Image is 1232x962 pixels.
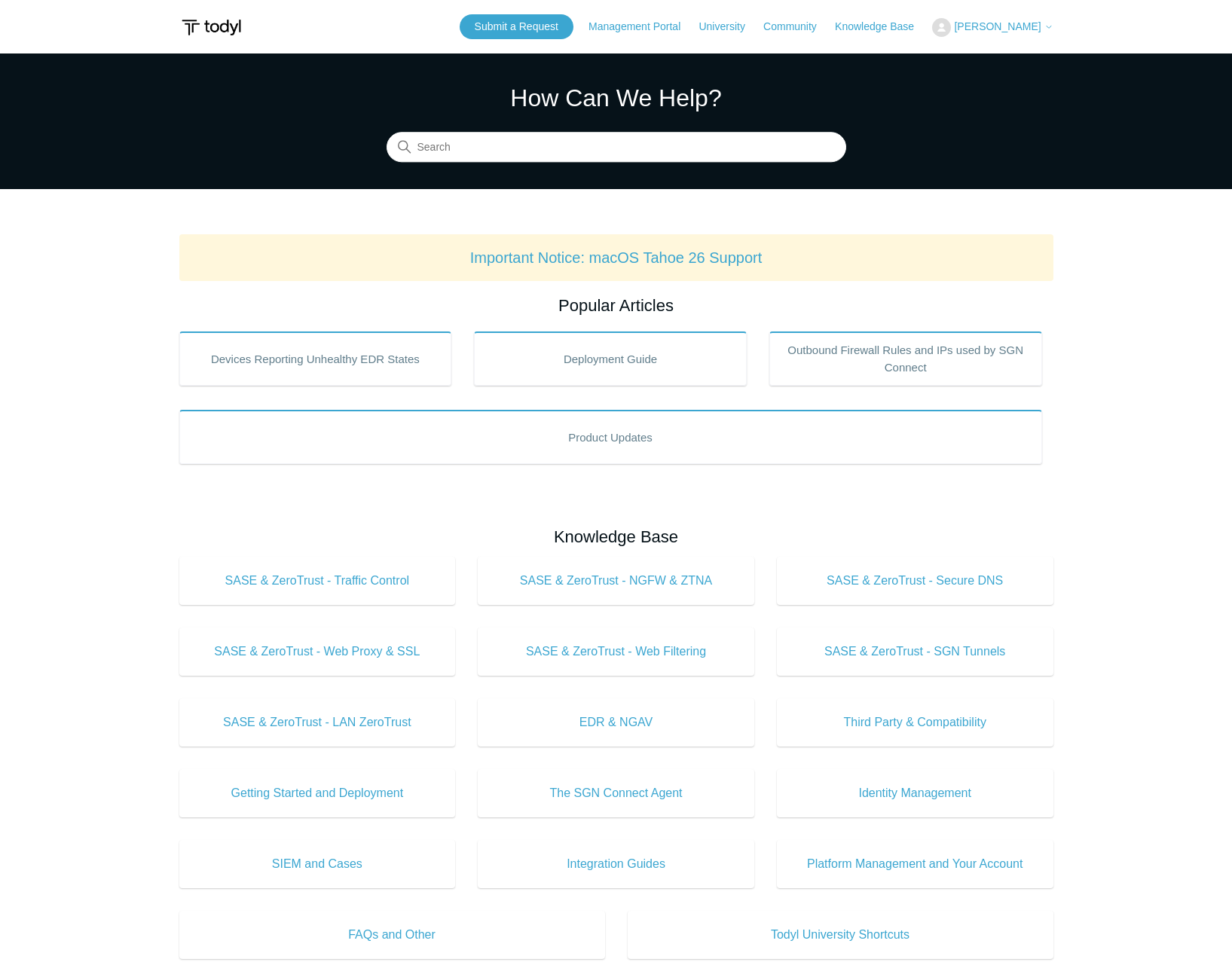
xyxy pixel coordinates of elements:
span: Platform Management and Your Account [799,855,1031,873]
span: SASE & ZeroTrust - Traffic Control [202,572,433,590]
a: SASE & ZeroTrust - LAN ZeroTrust [179,698,456,747]
h1: How Can We Help? [387,80,846,116]
a: SASE & ZeroTrust - Secure DNS [777,557,1053,605]
a: Identity Management [777,769,1053,817]
h2: Popular Articles [179,293,1053,318]
span: FAQs and Other [202,926,582,944]
span: Identity Management [799,784,1031,802]
a: Community [763,19,832,35]
a: Platform Management and Your Account [777,840,1053,888]
a: Outbound Firewall Rules and IPs used by SGN Connect [769,331,1042,386]
a: Getting Started and Deployment [179,769,456,817]
span: Todyl University Shortcuts [650,926,1031,944]
a: Submit a Request [460,14,573,39]
h2: Knowledge Base [179,524,1053,549]
a: SASE & ZeroTrust - Web Filtering [478,628,754,676]
a: Management Portal [588,19,695,35]
span: Integration Guides [500,855,732,873]
span: SIEM and Cases [202,855,433,873]
img: Todyl Support Center Help Center home page [179,14,243,41]
a: Third Party & Compatibility [777,698,1053,747]
a: Todyl University Shortcuts [628,911,1053,959]
a: EDR & NGAV [478,698,754,747]
span: The SGN Connect Agent [500,784,732,802]
a: SASE & ZeroTrust - Web Proxy & SSL [179,628,456,676]
span: SASE & ZeroTrust - LAN ZeroTrust [202,713,433,731]
input: Search [387,133,846,163]
a: The SGN Connect Agent [478,769,754,817]
span: SASE & ZeroTrust - Web Proxy & SSL [202,643,433,661]
a: SASE & ZeroTrust - NGFW & ZTNA [478,557,754,605]
span: EDR & NGAV [500,713,732,731]
a: Integration Guides [478,840,754,888]
span: SASE & ZeroTrust - NGFW & ZTNA [500,572,732,590]
a: Deployment Guide [474,331,747,386]
span: SASE & ZeroTrust - Web Filtering [500,643,732,661]
a: Important Notice: macOS Tahoe 26 Support [470,249,763,266]
span: SASE & ZeroTrust - Secure DNS [799,572,1031,590]
a: SIEM and Cases [179,840,456,888]
a: Devices Reporting Unhealthy EDR States [179,331,452,386]
a: SASE & ZeroTrust - SGN Tunnels [777,628,1053,676]
button: [PERSON_NAME] [932,18,1053,37]
span: [PERSON_NAME] [954,20,1041,32]
a: University [699,19,760,35]
a: SASE & ZeroTrust - Traffic Control [179,557,456,605]
a: Product Updates [179,410,1042,464]
a: Knowledge Base [835,19,929,35]
a: FAQs and Other [179,911,605,959]
span: Third Party & Compatibility [799,713,1031,731]
span: SASE & ZeroTrust - SGN Tunnels [799,643,1031,661]
span: Getting Started and Deployment [202,784,433,802]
